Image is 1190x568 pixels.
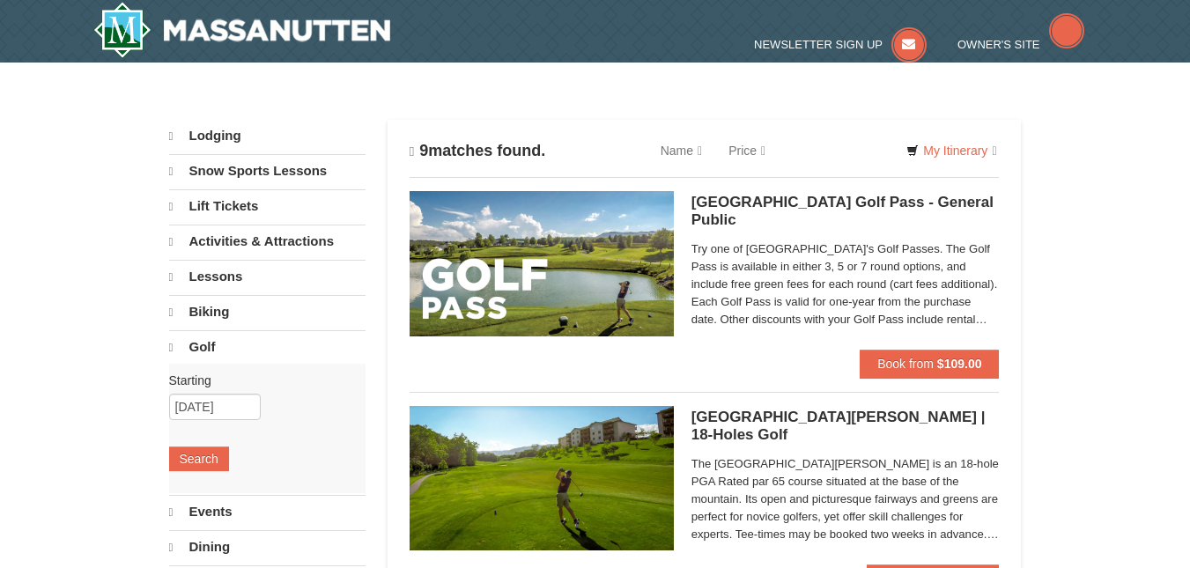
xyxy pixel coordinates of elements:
a: Newsletter Sign Up [754,38,927,51]
strong: $109.00 [937,357,982,371]
a: Price [715,133,779,168]
a: Snow Sports Lessons [169,154,366,188]
a: Lift Tickets [169,189,366,223]
span: Try one of [GEOGRAPHIC_DATA]'s Golf Passes. The Golf Pass is available in either 3, 5 or 7 round ... [691,240,1000,328]
span: Owner's Site [957,38,1040,51]
a: Lessons [169,260,366,293]
a: Biking [169,295,366,328]
a: Dining [169,530,366,564]
span: Book from [877,357,934,371]
img: Massanutten Resort Logo [93,2,391,58]
a: Golf [169,330,366,364]
h5: [GEOGRAPHIC_DATA][PERSON_NAME] | 18-Holes Golf [691,409,1000,444]
a: Massanutten Resort [93,2,391,58]
h5: [GEOGRAPHIC_DATA] Golf Pass - General Public [691,194,1000,229]
a: Activities & Attractions [169,225,366,258]
a: Name [647,133,715,168]
img: 6619859-108-f6e09677.jpg [410,191,674,336]
button: Search [169,446,229,471]
a: My Itinerary [895,137,1008,164]
a: Owner's Site [957,38,1084,51]
span: Newsletter Sign Up [754,38,883,51]
label: Starting [169,372,352,389]
a: Events [169,495,366,528]
a: Lodging [169,120,366,152]
img: 6619859-85-1f84791f.jpg [410,406,674,550]
button: Book from $109.00 [860,350,999,378]
span: The [GEOGRAPHIC_DATA][PERSON_NAME] is an 18-hole PGA Rated par 65 course situated at the base of ... [691,455,1000,543]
